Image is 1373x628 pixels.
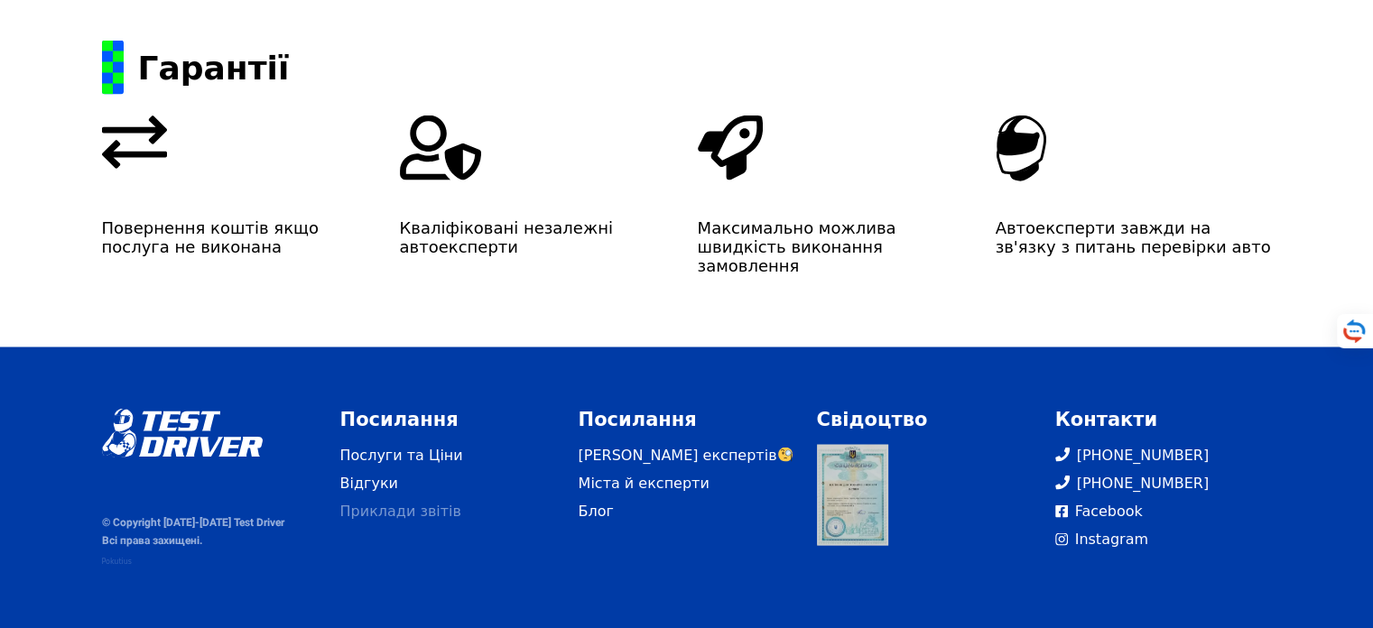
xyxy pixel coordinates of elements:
div: Автоексперти завжди на зв'язку з питань перевірки авто [996,217,1272,255]
a: Instagram [1055,528,1272,549]
a: Послуги та Ціни [340,444,557,466]
img: 🧐 [778,447,793,461]
a: svidotstvo [817,444,889,545]
div: Контакти [1055,408,1272,429]
div: Посилання [579,408,795,429]
div: Гарантії [102,49,1272,86]
div: © Copyright [DATE]-[DATE] Test Driver Всі права захищені. [102,513,319,549]
div: Максимально можлива швидкість виконання замовлення [698,217,974,274]
a: Міста й експерти [579,472,795,494]
div: Повернення коштів якщо послуга не виконана [102,217,378,255]
div: Посилання [340,408,557,429]
a: Facebook [1055,500,1272,522]
div: Кваліфіковані незалежні автоексперти [400,217,676,255]
img: helmet-warranty [996,115,1046,181]
img: rocket-warranty [698,115,763,180]
a: [PERSON_NAME] експертів [579,444,795,466]
img: logo-white [102,408,263,457]
a: Блог [579,500,795,522]
a: Pokutius [102,556,1272,567]
img: arrows-warranty [102,115,167,169]
a: Приклади звітів [340,500,557,522]
div: Свідоцтво [817,408,1034,429]
a: [PHONE_NUMBER] [1055,472,1272,494]
img: shield-warranty [400,115,481,180]
a: [PHONE_NUMBER] [1055,444,1272,466]
a: Відгуки [340,472,557,494]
